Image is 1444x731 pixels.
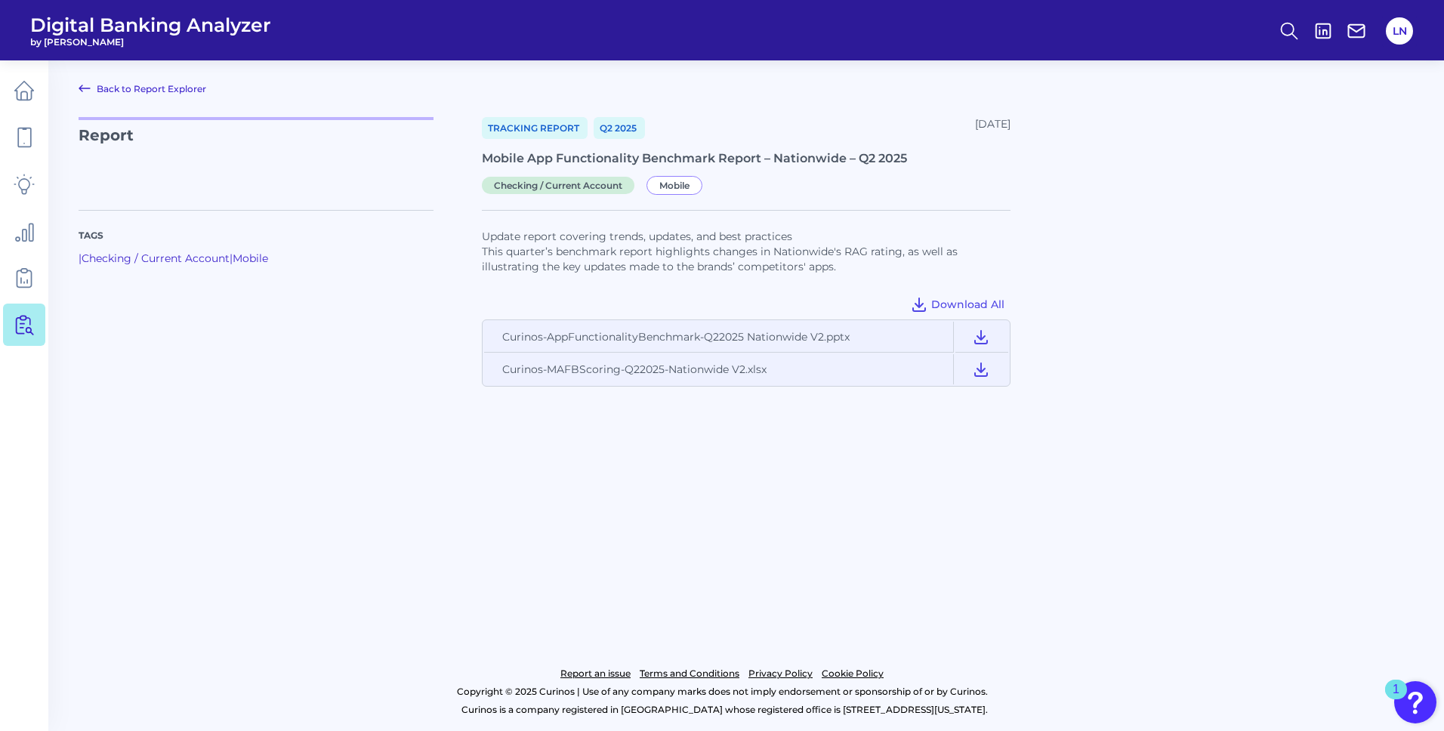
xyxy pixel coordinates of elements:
[30,14,271,36] span: Digital Banking Analyzer
[79,79,206,97] a: Back to Report Explorer
[640,665,739,683] a: Terms and Conditions
[482,177,634,194] span: Checking / Current Account
[74,683,1370,701] p: Copyright © 2025 Curinos | Use of any company marks does not imply endorsement or sponsorship of ...
[822,665,884,683] a: Cookie Policy
[230,251,233,265] span: |
[1386,17,1413,45] button: LN
[560,665,631,683] a: Report an issue
[482,230,792,243] span: Update report covering trends, updates, and best practices
[594,117,645,139] a: Q2 2025
[79,251,82,265] span: |
[233,251,268,265] a: Mobile
[482,151,1010,165] div: Mobile App Functionality Benchmark Report – Nationwide – Q2 2025
[482,177,640,192] a: Checking / Current Account
[79,117,434,192] p: Report
[484,354,954,384] td: Curinos-MAFBScoring-Q22025-Nationwide V2.xlsx
[904,292,1010,316] button: Download All
[482,244,1010,274] p: This quarter’s benchmark report highlights changes in Nationwide's RAG rating, as well as illustr...
[931,298,1004,311] span: Download All
[79,701,1370,719] p: Curinos is a company registered in [GEOGRAPHIC_DATA] whose registered office is [STREET_ADDRESS][...
[82,251,230,265] a: Checking / Current Account
[484,322,954,353] td: Curinos-AppFunctionalityBenchmark-Q22025 Nationwide V2.pptx
[30,36,271,48] span: by [PERSON_NAME]
[748,665,813,683] a: Privacy Policy
[1393,689,1399,709] div: 1
[646,176,702,195] span: Mobile
[1394,681,1436,723] button: Open Resource Center, 1 new notification
[975,117,1010,139] div: [DATE]
[482,117,588,139] a: Tracking Report
[79,229,434,242] p: Tags
[646,177,708,192] a: Mobile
